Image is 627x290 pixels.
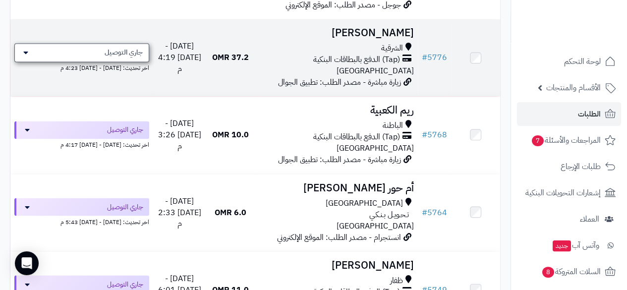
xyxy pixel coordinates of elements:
[381,43,403,54] span: الشرقية
[259,259,414,271] h3: [PERSON_NAME]
[422,129,447,141] a: #5768
[517,102,621,126] a: الطلبات
[215,206,246,218] span: 6.0 OMR
[517,50,621,73] a: لوحة التحكم
[277,231,401,243] span: انستجرام - مصدر الطلب: الموقع الإلكتروني
[517,233,621,257] a: وآتس آبجديد
[313,54,400,65] span: (Tap) الدفع بالبطاقات البنكية
[422,52,447,63] a: #5776
[383,120,403,131] span: الباطنة
[158,40,201,75] span: [DATE] - [DATE] 4:19 م
[259,182,414,193] h3: أم حور [PERSON_NAME]
[422,206,427,218] span: #
[337,65,414,77] span: [GEOGRAPHIC_DATA]
[337,142,414,154] span: [GEOGRAPHIC_DATA]
[313,131,400,143] span: (Tap) الدفع بالبطاقات البنكية
[212,129,249,141] span: 10.0 OMR
[259,27,414,39] h3: [PERSON_NAME]
[531,133,601,147] span: المراجعات والأسئلة
[107,279,143,289] span: جاري التوصيل
[422,129,427,141] span: #
[517,181,621,205] a: إشعارات التحويلات البنكية
[278,154,401,166] span: زيارة مباشرة - مصدر الطلب: تطبيق الجوال
[15,251,39,275] div: Open Intercom Messenger
[107,125,143,135] span: جاري التوصيل
[14,62,149,72] div: اخر تحديث: [DATE] - [DATE] 4:23 م
[158,195,201,230] span: [DATE] - [DATE] 2:33 م
[14,139,149,149] div: اخر تحديث: [DATE] - [DATE] 4:17 م
[517,207,621,231] a: العملاء
[278,76,401,88] span: زيارة مباشرة - مصدر الطلب: تطبيق الجوال
[564,55,601,68] span: لوحة التحكم
[517,128,621,152] a: المراجعات والأسئلة7
[14,216,149,226] div: اخر تحديث: [DATE] - [DATE] 5:43 م
[259,105,414,116] h3: ريم الكعبية
[553,240,571,251] span: جديد
[542,267,554,278] span: 8
[580,212,599,226] span: العملاء
[158,117,201,152] span: [DATE] - [DATE] 3:26 م
[517,260,621,284] a: السلات المتروكة8
[422,206,447,218] a: #5764
[525,186,601,200] span: إشعارات التحويلات البنكية
[337,220,414,232] span: [GEOGRAPHIC_DATA]
[369,209,409,220] span: تـحـويـل بـنـكـي
[578,107,601,121] span: الطلبات
[517,155,621,178] a: طلبات الإرجاع
[105,48,143,58] span: جاري التوصيل
[107,202,143,212] span: جاري التوصيل
[212,52,249,63] span: 37.2 OMR
[422,52,427,63] span: #
[326,197,403,209] span: [GEOGRAPHIC_DATA]
[546,81,601,95] span: الأقسام والمنتجات
[541,265,601,279] span: السلات المتروكة
[390,275,403,286] span: ظفار
[561,160,601,174] span: طلبات الإرجاع
[552,238,599,252] span: وآتس آب
[532,135,544,146] span: 7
